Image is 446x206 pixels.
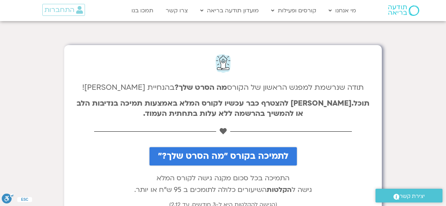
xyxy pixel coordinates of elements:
[128,4,157,17] a: תמכו בנו
[197,4,262,17] a: מועדון תודעה בריאה
[399,192,425,201] span: יצירת קשר
[325,4,360,17] a: מי אנחנו
[44,6,74,14] span: התחברות
[162,4,191,17] a: צרו קשר
[77,98,369,119] b: תוכל.[PERSON_NAME] להצטרף כבר עכשיו לקורס המלא באמצעות תמיכה בנדיבות הלב או להמשיך בהרשמה ללא עלו...
[375,189,442,202] a: יצירת קשר
[42,4,85,16] a: התחברות
[268,4,320,17] a: קורסים ופעילות
[388,5,419,16] img: תודעה בריאה
[175,82,227,93] strong: מה הסרט שלך?
[71,173,375,196] p: התמיכה בכל סכום מקנה גישה לקורס המלא גישה ל השיעורים כלולה לתומכים ב 95 ש"ח או יותר.
[71,83,375,93] h4: תודה שנרשמת למפגש הראשון של הקורס בהנחיית [PERSON_NAME]!
[267,185,292,194] b: הקלטות
[158,151,288,161] span: לתמיכה בקורס "מה הסרט שלך?"
[149,147,297,166] a: לתמיכה בקורס "מה הסרט שלך?"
